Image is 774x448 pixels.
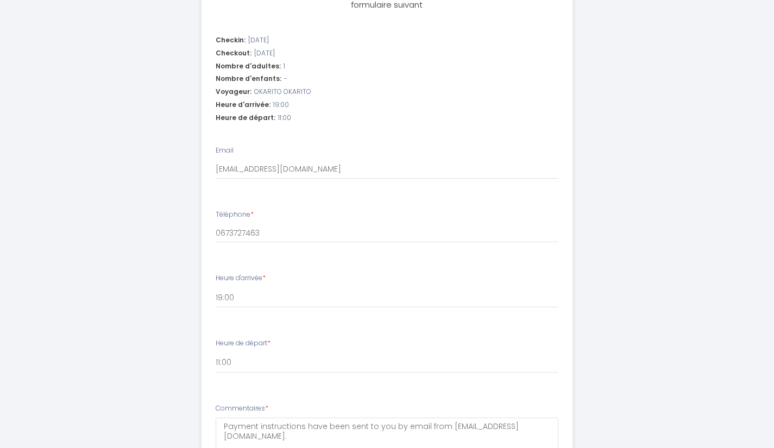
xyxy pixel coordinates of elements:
span: [DATE] [248,35,269,46]
span: Checkin: [216,35,246,46]
span: Nombre d'enfants: [216,74,281,84]
span: - [284,74,287,84]
span: Nombre d'adultes: [216,61,281,72]
label: Commentaires [216,403,268,414]
span: 11:00 [278,113,291,123]
label: Email [216,146,234,156]
span: Heure de départ: [216,113,275,123]
span: Checkout: [216,48,251,59]
span: 19:00 [273,100,289,110]
span: OKARITO OKARITO [254,87,311,97]
label: Heure d'arrivée [216,273,266,283]
label: Téléphone [216,210,254,220]
span: Voyageur: [216,87,251,97]
span: [DATE] [254,48,275,59]
span: 1 [284,61,285,72]
span: Heure d'arrivée: [216,100,270,110]
label: Heure de départ [216,338,270,349]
